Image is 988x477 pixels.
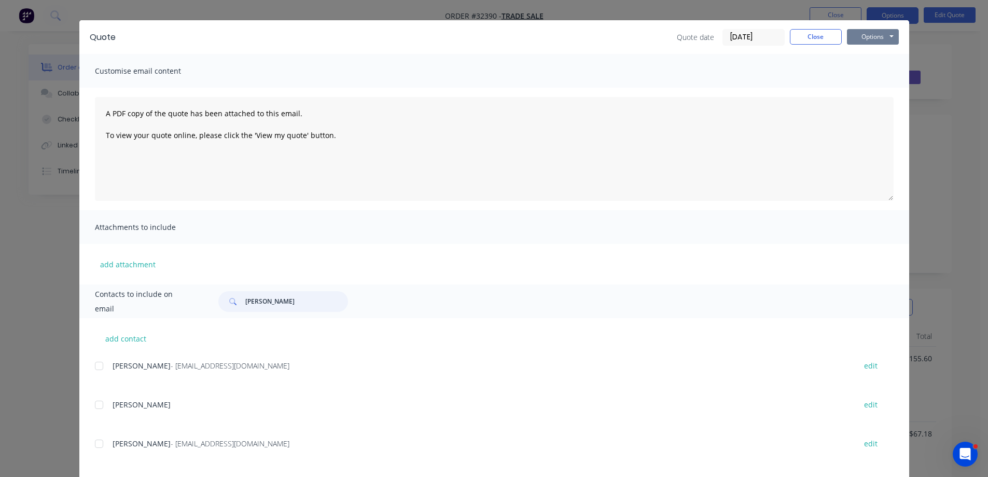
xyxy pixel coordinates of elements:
[953,442,978,467] iframe: Intercom live chat
[95,64,209,78] span: Customise email content
[95,331,157,346] button: add contact
[95,287,193,316] span: Contacts to include on email
[847,29,899,45] button: Options
[113,439,171,448] span: [PERSON_NAME]
[95,256,161,272] button: add attachment
[677,32,714,43] span: Quote date
[113,400,171,410] span: [PERSON_NAME]
[858,437,884,451] button: edit
[95,220,209,235] span: Attachments to include
[245,291,348,312] input: Search...
[858,359,884,373] button: edit
[858,398,884,412] button: edit
[90,31,116,44] div: Quote
[790,29,842,45] button: Close
[171,439,289,448] span: - [EMAIL_ADDRESS][DOMAIN_NAME]
[95,97,894,201] textarea: A PDF copy of the quote has been attached to this email. To view your quote online, please click ...
[113,361,171,371] span: [PERSON_NAME]
[171,361,289,371] span: - [EMAIL_ADDRESS][DOMAIN_NAME]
